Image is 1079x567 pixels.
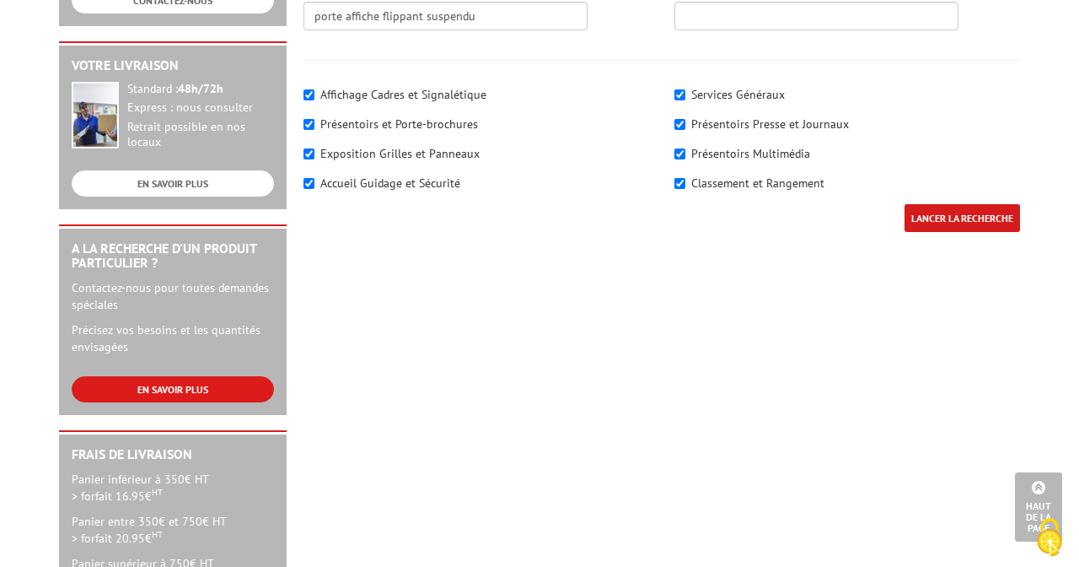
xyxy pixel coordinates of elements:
a: Haut de la page [1015,472,1062,542]
h2: Frais de Livraison [72,447,274,462]
label: Classement et Rangement [691,175,824,191]
img: Cookies (fenêtre modale) [1028,516,1071,559]
input: Affichage Cadres et Signalétique [303,89,314,100]
p: Panier entre 350€ et 750€ HT [72,513,274,547]
label: Affichage Cadres et Signalétique [320,87,486,102]
p: Précisez vos besoins et les quantités envisagées [72,321,274,355]
img: widget-livraison.jpg [72,82,119,148]
label: Présentoirs et Porte-brochures [320,116,478,132]
strong: 48h/72h [178,81,223,96]
a: EN SAVOIR PLUS [72,376,274,402]
label: Présentoirs Presse et Journaux [691,116,849,132]
a: EN SAVOIR PLUS [72,170,274,197]
input: Classement et Rangement [674,178,685,189]
input: Services Généraux [674,89,685,100]
sup: HT [152,486,163,498]
p: Contactez-nous pour toutes demandes spéciales [72,279,274,313]
span: > forfait 16.95€ [72,489,163,504]
h2: A la recherche d'un produit particulier ? [72,241,274,271]
input: Présentoirs Presse et Journaux [674,119,685,130]
sup: HT [152,528,163,540]
label: Accueil Guidage et Sécurité [320,175,460,191]
label: Services Généraux [691,87,785,102]
p: Panier inférieur à 350€ HT [72,471,274,505]
div: Standard : [127,82,274,97]
label: Exposition Grilles et Panneaux [320,146,480,161]
h2: Votre livraison [72,58,274,73]
div: Retrait possible en nos locaux [127,120,274,150]
label: Présentoirs Multimédia [691,146,810,161]
div: Express : nous consulter [127,100,274,116]
button: Cookies (fenêtre modale) [1020,510,1079,567]
input: LANCER LA RECHERCHE [905,204,1020,232]
input: Exposition Grilles et Panneaux [303,148,314,159]
input: Présentoirs Multimédia [674,148,685,159]
input: Présentoirs et Porte-brochures [303,119,314,130]
input: Accueil Guidage et Sécurité [303,178,314,189]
